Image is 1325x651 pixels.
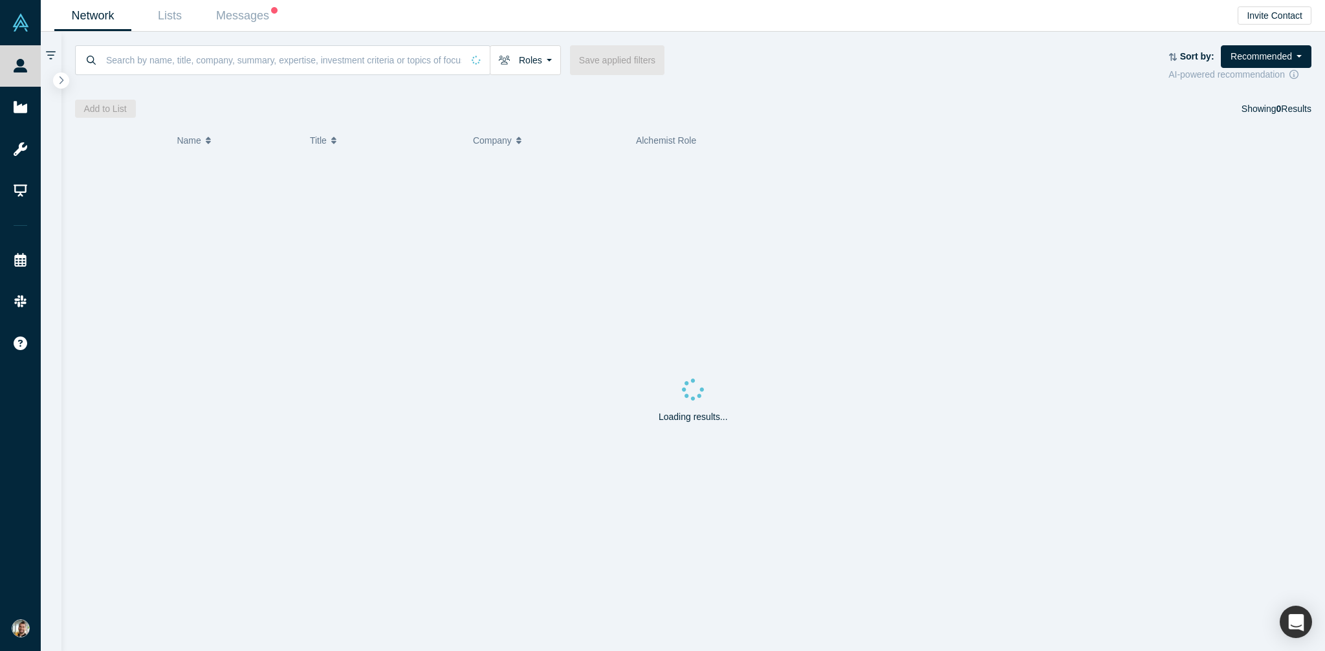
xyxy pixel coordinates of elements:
[570,45,664,75] button: Save applied filters
[1221,45,1311,68] button: Recommended
[1168,68,1311,82] div: AI-powered recommendation
[473,127,622,154] button: Company
[1238,6,1311,25] button: Invite Contact
[105,45,463,75] input: Search by name, title, company, summary, expertise, investment criteria or topics of focus
[208,1,285,31] a: Messages
[1276,104,1311,114] span: Results
[490,45,561,75] button: Roles
[1276,104,1282,114] strong: 0
[1242,100,1311,118] div: Showing
[177,127,201,154] span: Name
[310,127,327,154] span: Title
[659,410,728,424] p: Loading results...
[473,127,512,154] span: Company
[310,127,459,154] button: Title
[131,1,208,31] a: Lists
[12,14,30,32] img: Alchemist Vault Logo
[54,1,131,31] a: Network
[75,100,136,118] button: Add to List
[1180,51,1214,61] strong: Sort by:
[636,135,696,146] span: Alchemist Role
[177,127,296,154] button: Name
[12,619,30,637] img: Selim Satici's Account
